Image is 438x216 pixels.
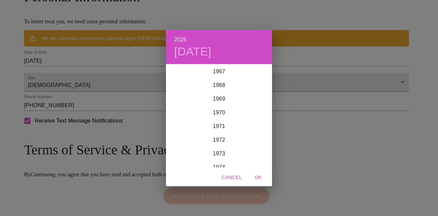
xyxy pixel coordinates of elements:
[166,92,272,106] div: 1969
[166,161,272,174] div: 1974
[219,171,245,184] button: Cancel
[250,173,267,182] span: OK
[166,65,272,78] div: 1967
[166,147,272,161] div: 1973
[166,106,272,119] div: 1970
[222,173,242,182] span: Cancel
[174,35,186,45] button: 2025
[166,78,272,92] div: 1968
[166,133,272,147] div: 1972
[174,45,211,59] button: [DATE]
[247,171,269,184] button: OK
[166,119,272,133] div: 1971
